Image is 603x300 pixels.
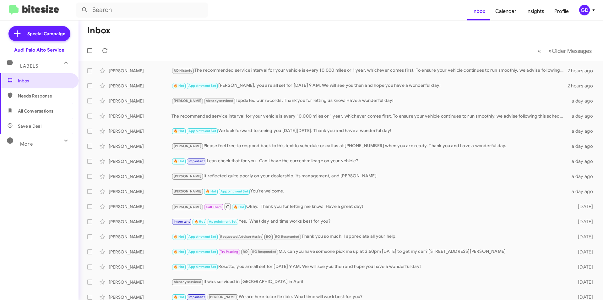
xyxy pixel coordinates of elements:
div: [PERSON_NAME] [109,234,171,240]
span: « [538,47,541,55]
div: Audi Palo Alto Service [14,47,64,53]
div: a day ago [568,158,598,164]
a: Special Campaign [8,26,70,41]
div: We look forward to seeing you [DATE][DATE]. Thank you and have a wonderful day! [171,127,568,135]
span: Already serviced [206,99,233,103]
div: [PERSON_NAME], you are all set for [DATE] 9 AM. We will see you then and hope you have a wonderfu... [171,82,568,89]
div: The recommended service interval for your vehicle is every 10,000 miles or 1 year, whichever come... [171,67,568,74]
div: [DATE] [568,264,598,270]
span: [PERSON_NAME] [174,144,202,148]
div: [PERSON_NAME] [109,113,171,119]
a: Calendar [490,2,521,20]
div: a day ago [568,188,598,195]
span: Important [188,159,205,163]
div: a day ago [568,113,598,119]
span: Try Pausing [220,250,238,254]
div: Okay. Thank you for letting me know. Have a great day! [171,203,568,210]
span: 🔥 Hot [174,235,184,239]
span: All Conversations [18,108,53,114]
div: [PERSON_NAME] [109,143,171,149]
div: [DATE] [568,203,598,210]
span: [PERSON_NAME] [174,174,202,178]
a: Inbox [467,2,490,20]
span: 🔥 Hot [194,219,205,224]
span: Call Them [206,205,222,209]
div: It was serviced in [GEOGRAPHIC_DATA] in April [171,278,568,286]
div: [PERSON_NAME] [109,264,171,270]
span: Requested Advisor Assist [220,235,262,239]
span: Appointment Set [220,189,248,193]
span: Appointment Set [188,265,216,269]
div: [PERSON_NAME] [109,188,171,195]
input: Search [76,3,208,18]
div: a day ago [568,143,598,149]
span: 🔥 Hot [174,159,184,163]
div: [PERSON_NAME] [109,68,171,74]
div: [PERSON_NAME] [109,279,171,285]
div: GD [579,5,590,15]
div: a day ago [568,173,598,180]
div: I updated our records. Thank you for letting us know. Have a wonderful day! [171,97,568,104]
div: [PERSON_NAME] [109,173,171,180]
span: 🔥 Hot [206,189,216,193]
span: » [548,47,552,55]
div: [PERSON_NAME] [109,203,171,210]
span: RO [243,250,248,254]
div: Please feel free to respond back to this text to schedule or call us at [PHONE_NUMBER] when you a... [171,142,568,150]
span: Older Messages [552,47,592,54]
div: [DATE] [568,219,598,225]
div: [DATE] [568,234,598,240]
span: Save a Deal [18,123,41,129]
span: 🔥 Hot [174,84,184,88]
span: [PERSON_NAME] [174,205,202,209]
span: Special Campaign [27,31,65,37]
span: RO Responded [275,235,299,239]
span: Important [188,295,205,299]
button: GD [574,5,596,15]
a: Profile [549,2,574,20]
div: [DATE] [568,249,598,255]
nav: Page navigation example [534,44,595,57]
span: Labels [20,63,38,69]
span: 🔥 Hot [174,250,184,254]
span: Inbox [18,78,71,84]
span: Appointment Set [209,219,236,224]
span: RO [266,235,271,239]
div: I can check that for you. Can I have the current mileage on your vehicle? [171,158,568,165]
div: [PERSON_NAME] [109,158,171,164]
div: MJ, can you have someone pick me up at 3:50pm [DATE] to get my car? [STREET_ADDRESS][PERSON_NAME] [171,248,568,255]
span: Needs Response [18,93,71,99]
span: [PERSON_NAME] [209,295,237,299]
div: Thank you so much, I appreciate all your help. [171,233,568,240]
button: Next [545,44,595,57]
div: [PERSON_NAME] [109,98,171,104]
h1: Inbox [87,25,111,36]
span: [PERSON_NAME] [174,99,202,103]
span: Already serviced [174,280,201,284]
span: 🔥 Hot [174,129,184,133]
div: Rosette, you are all set for [DATE] 9 AM. We will see you then and hope you have a wonderful day! [171,263,568,270]
div: It reflected quite poorly on your dealership, its management, and [PERSON_NAME]. [171,173,568,180]
span: 🔥 Hot [174,265,184,269]
span: [PERSON_NAME] [174,189,202,193]
span: More [20,141,33,147]
div: [PERSON_NAME] [109,219,171,225]
div: [PERSON_NAME] [109,249,171,255]
div: You're welcome. [171,188,568,195]
span: RO Historic [174,69,192,73]
span: Appointment Set [188,250,216,254]
div: [PERSON_NAME] [109,83,171,89]
div: Yes. What day and time works best for you? [171,218,568,225]
div: The recommended service interval for your vehicle is every 10,000 miles or 1 year, whichever come... [171,113,568,119]
div: 2 hours ago [568,68,598,74]
a: Insights [521,2,549,20]
span: 🔥 Hot [174,295,184,299]
div: [PERSON_NAME] [109,128,171,134]
span: Appointment Set [188,84,216,88]
button: Previous [534,44,545,57]
span: Appointment Set [188,129,216,133]
div: a day ago [568,98,598,104]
